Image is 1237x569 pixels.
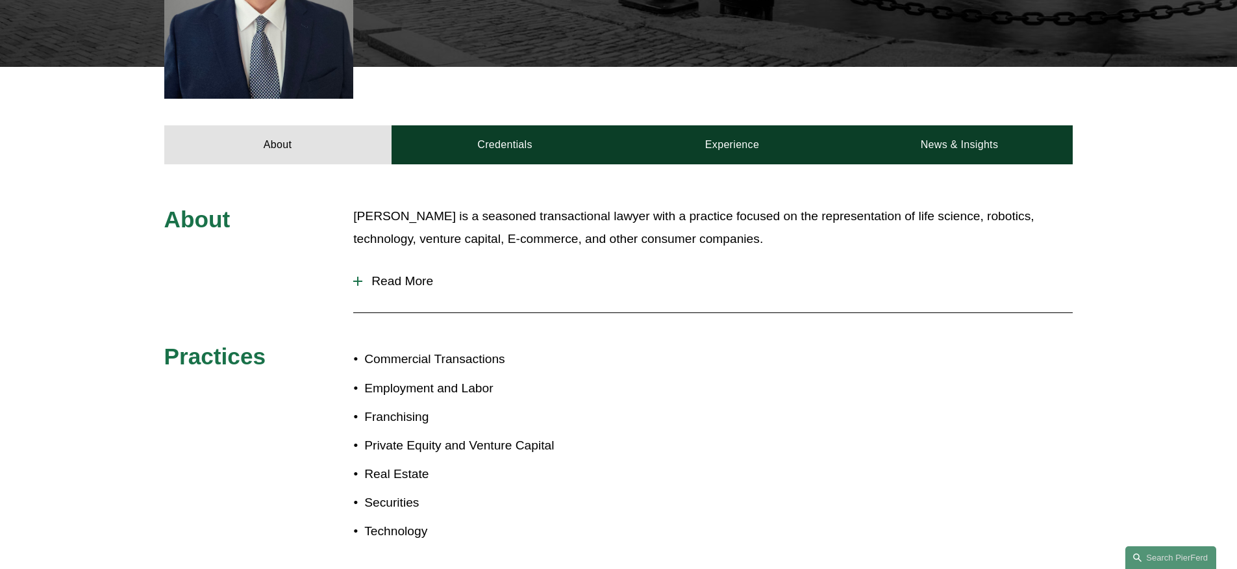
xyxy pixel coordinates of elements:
[364,348,618,371] p: Commercial Transactions
[364,406,618,429] p: Franchising
[364,463,618,486] p: Real Estate
[353,264,1073,298] button: Read More
[392,125,619,164] a: Credentials
[845,125,1073,164] a: News & Insights
[164,125,392,164] a: About
[364,492,618,514] p: Securities
[353,205,1073,250] p: [PERSON_NAME] is a seasoned transactional lawyer with a practice focused on the representation of...
[164,207,231,232] span: About
[364,435,618,457] p: Private Equity and Venture Capital
[362,274,1073,288] span: Read More
[619,125,846,164] a: Experience
[364,520,618,543] p: Technology
[364,377,618,400] p: Employment and Labor
[164,344,266,369] span: Practices
[1125,546,1216,569] a: Search this site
